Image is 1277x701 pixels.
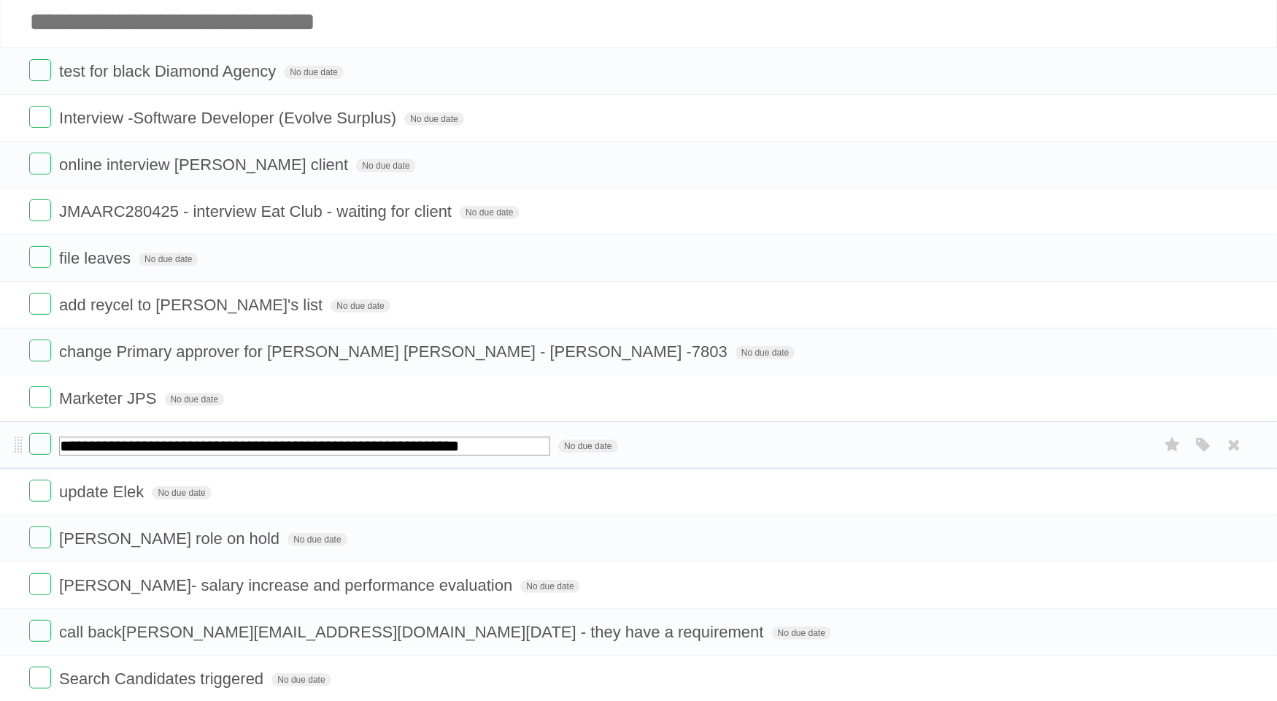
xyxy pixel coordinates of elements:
[59,623,767,641] span: call back [PERSON_NAME][EMAIL_ADDRESS][DOMAIN_NAME] [DATE] - they have a requirement
[29,293,51,315] label: Done
[356,159,415,172] span: No due date
[152,486,211,499] span: No due date
[288,533,347,546] span: No due date
[29,526,51,548] label: Done
[331,299,390,313] span: No due date
[29,480,51,502] label: Done
[520,580,579,593] span: No due date
[29,59,51,81] label: Done
[29,246,51,268] label: Done
[59,670,267,688] span: Search Candidates triggered
[59,342,731,361] span: change Primary approver for [PERSON_NAME] [PERSON_NAME] - [PERSON_NAME] -7803
[139,253,198,266] span: No due date
[460,206,519,219] span: No due date
[59,202,455,221] span: JMAARC280425 - interview Eat Club - waiting for client
[772,627,831,640] span: No due date
[29,573,51,595] label: Done
[29,620,51,642] label: Done
[165,393,224,406] span: No due date
[271,673,331,686] span: No due date
[59,249,134,267] span: file leaves
[29,433,51,455] label: Done
[59,156,352,174] span: online interview [PERSON_NAME] client
[29,199,51,221] label: Done
[29,340,51,361] label: Done
[1159,433,1187,457] label: Star task
[59,576,516,594] span: [PERSON_NAME]- salary increase and performance evaluation
[404,112,463,126] span: No due date
[29,667,51,689] label: Done
[736,346,795,359] span: No due date
[29,386,51,408] label: Done
[284,66,343,79] span: No due date
[59,483,147,501] span: update Elek
[29,153,51,175] label: Done
[59,389,160,407] span: Marketer JPS
[59,296,326,314] span: add reycel to [PERSON_NAME]'s list
[59,109,400,127] span: Interview -Software Developer (Evolve Surplus)
[29,106,51,128] label: Done
[558,440,617,453] span: No due date
[59,62,279,80] span: test for black Diamond Agency
[59,529,283,548] span: [PERSON_NAME] role on hold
